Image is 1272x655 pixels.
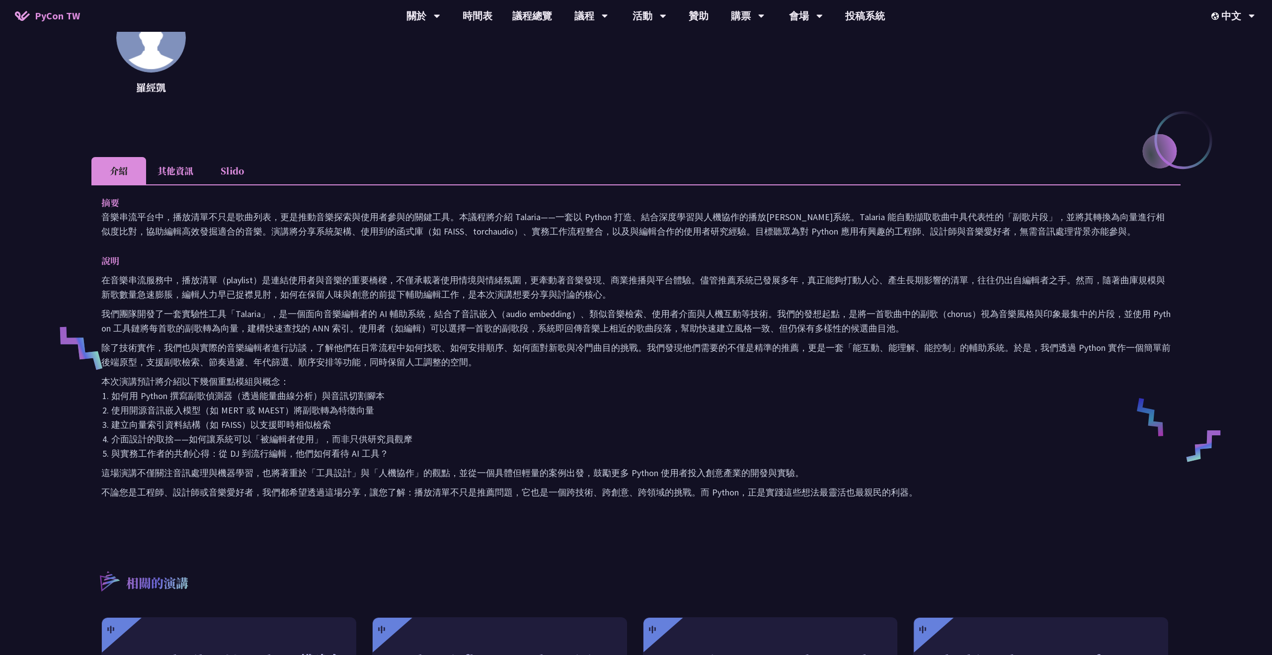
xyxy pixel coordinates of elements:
img: Home icon of PyCon TW 2025 [15,11,30,21]
p: 摘要 [101,195,1151,210]
li: 與實務工作者的共創心得：從 DJ 到流行編輯，他們如何看待 AI 工具？ [111,446,1171,461]
p: 相關的演講 [126,574,188,594]
p: 現任 KKCompany 資料科學家 [211,8,1181,97]
p: 不論您是工程師、設計師或音樂愛好者，我們都希望透過這場分享，讓您了解：播放清單不只是推薦問題，它也是一個跨技術、跨創意、跨領域的挑戰。而 Python，正是實踐這些想法最靈活也最親民的利器。 [101,485,1171,499]
img: r3.8d01567.svg [85,557,133,605]
p: 羅經凱 [116,80,186,95]
li: 其他資訊 [146,157,205,184]
img: Locale Icon [1211,12,1221,20]
img: 羅經凱 [116,3,186,73]
li: 使用開源音訊嵌入模型（如 MERT 或 MAEST）將副歌轉為特徵向量 [111,403,1171,417]
li: 如何用 Python 撰寫副歌偵測器（透過能量曲線分析）與音訊切割腳本 [111,389,1171,403]
p: 我們團隊開發了一套實驗性工具「Talaria」，是一個面向音樂編輯者的 AI 輔助系統，結合了音訊嵌入（audio embedding）、類似音樂檢索、使用者介面與人機互動等技術。我們的發想起點... [101,307,1171,335]
p: 在音樂串流服務中，播放清單（playlist）是連結使用者與音樂的重要橋樑，不僅承載著使用情境與情緒氛圍，更牽動著音樂發現、商業推播與平台體驗。儘管推薦系統已發展多年，真正能夠打動人心、產生長期... [101,273,1171,302]
p: 音樂串流平台中，播放清單不只是歌曲列表，更是推動音樂探索與使用者參與的關鍵工具。本議程將介紹 Talaria——一套以 Python 打造、結合深度學習與人機協作的播放[PERSON_NAME]... [101,210,1171,239]
a: PyCon TW [5,3,90,28]
div: 中 [648,624,656,636]
div: 中 [107,624,115,636]
li: 介紹 [91,157,146,184]
li: 建立向量索引資料結構（如 FAISS）以支援即時相似檢索 [111,417,1171,432]
li: Slido [205,157,259,184]
p: 除了技術實作，我們也與實際的音樂編輯者進行訪談，了解他們在日常流程中如何找歌、如何安排順序、如何面對新歌與冷門曲目的挑戰。我們發現他們需要的不僅是精準的推薦，更是一套「能互動、能理解、能控制」的... [101,340,1171,369]
p: 這場演講不僅關注音訊處理與機器學習，也將著重於「工具設計」與「人機協作」的觀點，並從一個具體但輕量的案例出發，鼓勵更多 Python 使用者投入創意產業的開發與實驗。 [101,466,1171,480]
p: 說明 [101,253,1151,268]
div: 中 [378,624,386,636]
p: 本次演講預計將介紹以下幾個重點模組與概念： [101,374,1171,389]
li: 介面設計的取捨——如何讓系統可以「被編輯者使用」，而非只供研究員觀摩 [111,432,1171,446]
div: 中 [919,624,927,636]
span: PyCon TW [35,8,80,23]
